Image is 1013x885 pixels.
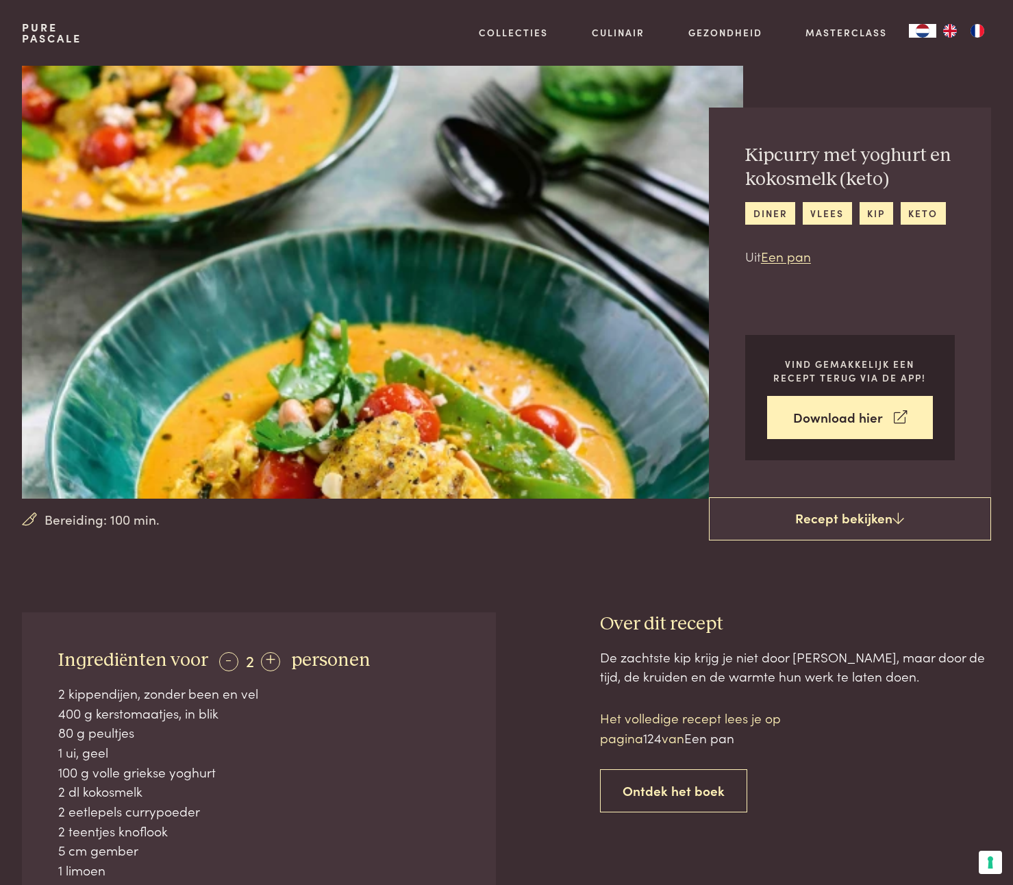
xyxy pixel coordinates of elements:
a: NL [909,24,936,38]
button: Uw voorkeuren voor toestemming voor trackingtechnologieën [979,851,1002,874]
div: 2 kippendijen, zonder been en vel [58,684,459,703]
a: Download hier [767,396,933,439]
div: + [261,652,280,671]
a: PurePascale [22,22,82,44]
a: Een pan [761,247,811,265]
a: Masterclass [805,25,887,40]
a: Gezondheid [688,25,762,40]
aside: Language selected: Nederlands [909,24,991,38]
div: 2 eetlepels currypoeder [58,801,459,821]
a: kip [860,202,893,225]
div: 5 cm gember [58,840,459,860]
div: 80 g peultjes [58,723,459,743]
p: Het volledige recept lees je op pagina van [600,708,833,747]
h2: Kipcurry met yoghurt en kokosmelk (keto) [745,144,955,191]
img: Kipcurry met yoghurt en kokosmelk (keto) [22,66,743,499]
span: Bereiding: 100 min. [45,510,160,529]
a: diner [745,202,795,225]
a: keto [901,202,946,225]
div: 1 ui, geel [58,743,459,762]
ul: Language list [936,24,991,38]
div: De zachtste kip krijg je niet door [PERSON_NAME], maar door de tijd, de kruiden en de warmte hun ... [600,647,991,686]
p: Vind gemakkelijk een recept terug via de app! [767,357,933,385]
p: Uit [745,247,955,266]
div: 1 limoen [58,860,459,880]
a: Culinair [592,25,645,40]
div: - [219,652,238,671]
span: Ingrediënten voor [58,651,208,670]
span: personen [291,651,371,670]
a: EN [936,24,964,38]
span: 2 [246,649,254,671]
div: Language [909,24,936,38]
h3: Over dit recept [600,612,991,636]
a: FR [964,24,991,38]
span: Een pan [684,728,734,747]
a: vlees [803,202,852,225]
div: 2 dl kokosmelk [58,782,459,801]
div: 100 g volle griekse yoghurt [58,762,459,782]
a: Ontdek het boek [600,769,747,812]
span: 124 [643,728,662,747]
a: Recept bekijken [709,497,991,541]
div: 400 g kerstomaatjes, in blik [58,703,459,723]
a: Collecties [479,25,548,40]
div: 2 teentjes knoflook [58,821,459,841]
